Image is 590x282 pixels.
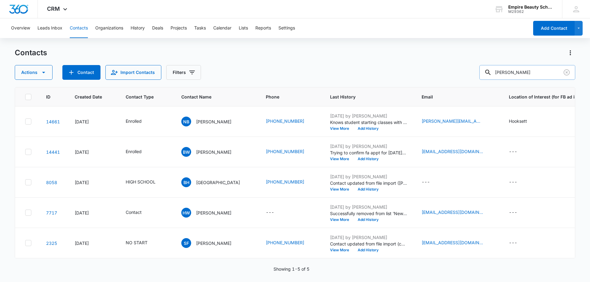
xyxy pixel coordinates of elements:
[330,127,353,130] button: View More
[353,248,383,252] button: Add History
[126,209,153,216] div: Contact Type - Contact - Select to Edit Field
[47,6,60,12] span: CRM
[239,18,248,38] button: Lists
[70,18,88,38] button: Contacts
[266,118,315,125] div: Phone - (603) 851-2529 - Select to Edit Field
[330,218,353,222] button: View More
[75,210,111,216] div: [DATE]
[181,208,191,218] span: HW
[181,177,251,187] div: Contact Name - Berlin High School - Select to Edit Field
[353,187,383,191] button: Add History
[196,149,231,155] p: [PERSON_NAME]
[46,119,60,124] a: Navigate to contact details page for Noelle Bouthiette
[171,18,187,38] button: Projects
[46,180,57,185] a: Navigate to contact details page for Berlin High School
[509,179,517,186] div: ---
[196,240,231,246] p: [PERSON_NAME]
[166,65,201,80] button: Filters
[194,18,206,38] button: Tasks
[266,118,304,124] a: [PHONE_NUMBER]
[266,209,285,216] div: Phone - - Select to Edit Field
[278,18,295,38] button: Settings
[75,149,111,155] div: [DATE]
[266,179,304,185] a: [PHONE_NUMBER]
[330,173,407,180] p: [DATE] by [PERSON_NAME]
[131,18,145,38] button: History
[330,248,353,252] button: View More
[105,65,161,80] button: Import Contacts
[126,179,167,186] div: Contact Type - HIGH SCHOOL - Select to Edit Field
[330,149,407,156] p: Trying to confirm fa appt for [DATE], reminded hs trans needed
[46,149,60,155] a: Navigate to contact details page for Brooke Willard
[126,209,142,215] div: Contact
[181,177,191,187] span: BH
[509,239,528,247] div: Location of Interest (for FB ad integration) - - Select to Edit Field
[565,48,575,58] button: Actions
[46,94,51,100] span: ID
[46,241,57,246] a: Navigate to contact details page for Shayna Fournier
[75,240,111,246] div: [DATE]
[508,5,553,10] div: account name
[181,238,242,248] div: Contact Name - Shayna Fournier - Select to Edit Field
[422,148,494,156] div: Email - bridgetsdoran55@gmail.com - Select to Edit Field
[266,239,304,246] a: [PHONE_NUMBER]
[266,179,315,186] div: Phone - 6037524122 - Select to Edit Field
[181,208,242,218] div: Contact Name - Holly Willard - Select to Edit Field
[181,94,242,100] span: Contact Name
[181,147,242,157] div: Contact Name - Brooke Willard - Select to Edit Field
[509,179,528,186] div: Location of Interest (for FB ad integration) - - Select to Edit Field
[533,21,575,36] button: Add Contact
[266,209,274,216] div: ---
[353,218,383,222] button: Add History
[330,119,407,126] p: Knows student starting classes with her [PERSON_NAME] for FF scholarship
[422,239,483,246] a: [EMAIL_ADDRESS][DOMAIN_NAME]
[126,239,147,246] div: NO START
[330,180,407,186] p: Contact updated from file import ([PERSON_NAME] CSV - contacts-20230220140522.csv): -- [PERSON_NA...
[37,18,62,38] button: Leads Inbox
[126,94,158,100] span: Contact Type
[181,238,191,248] span: SF
[353,127,383,130] button: Add History
[62,65,100,80] button: Add Contact
[126,239,159,247] div: Contact Type - NO START - Select to Edit Field
[266,148,315,156] div: Phone - 6035669513 - Select to Edit Field
[213,18,231,38] button: Calendar
[353,157,383,161] button: Add History
[126,118,153,125] div: Contact Type - Enrolled - Select to Edit Field
[509,118,538,125] div: Location of Interest (for FB ad integration) - Hooksett - Select to Edit Field
[196,118,231,125] p: [PERSON_NAME]
[330,210,407,217] p: Successfully removed from list 'New Contact - [PERSON_NAME]'.
[181,117,191,126] span: NB
[15,48,47,57] h1: Contacts
[422,148,483,155] a: [EMAIL_ADDRESS][DOMAIN_NAME]
[330,113,407,119] p: [DATE] by [PERSON_NAME]
[422,179,441,186] div: Email - - Select to Edit Field
[479,65,575,80] input: Search Contacts
[75,94,102,100] span: Created Date
[266,94,306,100] span: Phone
[330,241,407,247] p: Contact updated from file import (contacts-20220622152717 - contacts-20220622152717.csv): -- Type...
[181,117,242,126] div: Contact Name - Noelle Bouthiette - Select to Edit Field
[330,143,407,149] p: [DATE] by [PERSON_NAME]
[196,210,231,216] p: [PERSON_NAME]
[266,239,315,247] div: Phone - 603-915-1948 - Select to Edit Field
[509,148,517,156] div: ---
[422,209,494,216] div: Email - hollywillard99@gmail.com - Select to Edit Field
[422,118,494,125] div: Email - n.bouthiette@icloud.com - Select to Edit Field
[266,148,304,155] a: [PHONE_NUMBER]
[422,209,483,215] a: [EMAIL_ADDRESS][DOMAIN_NAME]
[126,148,153,156] div: Contact Type - Enrolled - Select to Edit Field
[508,10,553,14] div: account id
[126,148,142,155] div: Enrolled
[422,118,483,124] a: [PERSON_NAME][EMAIL_ADDRESS][DOMAIN_NAME]
[509,118,527,124] div: Hooksett
[75,179,111,186] div: [DATE]
[330,204,407,210] p: [DATE] by [PERSON_NAME]
[330,187,353,191] button: View More
[509,209,528,216] div: Location of Interest (for FB ad integration) - - Select to Edit Field
[126,118,142,124] div: Enrolled
[255,18,271,38] button: Reports
[152,18,163,38] button: Deals
[95,18,123,38] button: Organizations
[422,239,494,247] div: Email - shaynafournier09@gmail.com - Select to Edit Field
